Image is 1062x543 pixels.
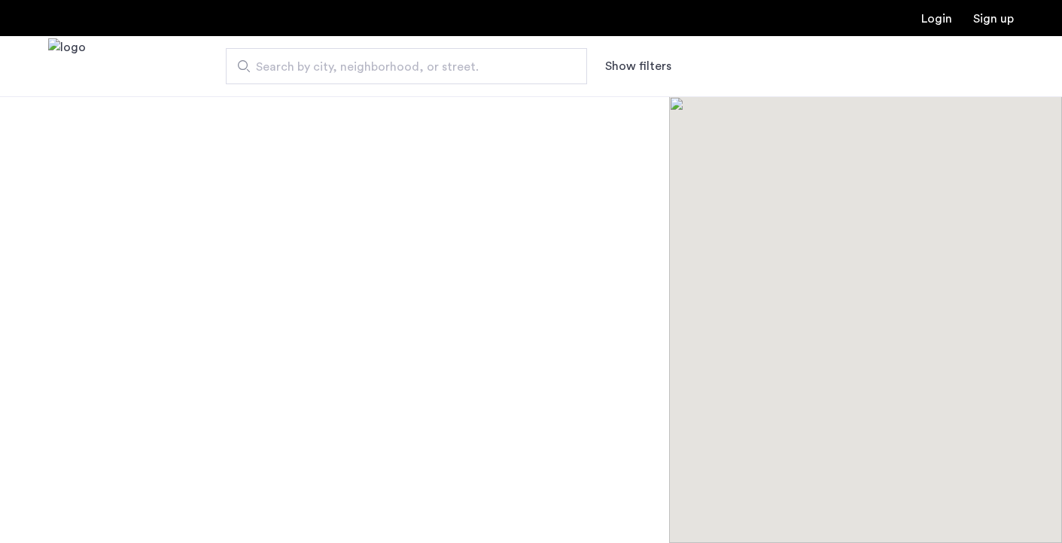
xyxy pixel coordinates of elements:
img: logo [48,38,86,95]
a: Login [921,13,952,25]
button: Show or hide filters [605,57,671,75]
input: Apartment Search [226,48,587,84]
span: Search by city, neighborhood, or street. [256,58,545,76]
a: Registration [973,13,1014,25]
a: Cazamio Logo [48,38,86,95]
